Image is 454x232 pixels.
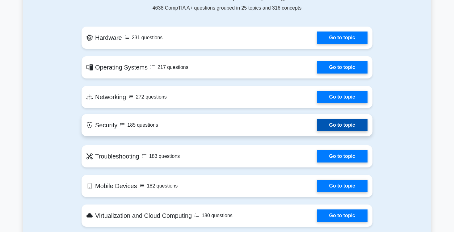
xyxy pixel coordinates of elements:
a: Go to topic [317,91,368,103]
a: Go to topic [317,180,368,192]
a: Go to topic [317,150,368,162]
a: Go to topic [317,32,368,44]
a: Go to topic [317,61,368,74]
a: Go to topic [317,209,368,222]
a: Go to topic [317,119,368,131]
